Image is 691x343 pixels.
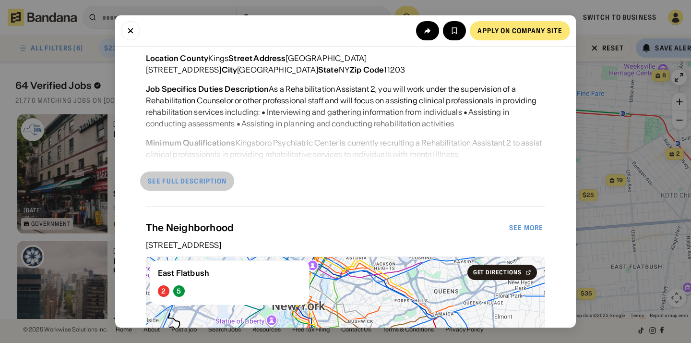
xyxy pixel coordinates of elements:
[121,21,140,40] button: Close
[177,287,181,295] div: 5
[509,224,543,231] div: See more
[222,65,238,74] div: City
[350,65,384,74] div: Zip Code
[161,287,166,295] div: 2
[146,53,179,63] div: Location
[318,65,339,74] div: State
[146,241,545,249] div: [STREET_ADDRESS]
[146,52,545,75] div: Kings [GEOGRAPHIC_DATA] [STREET_ADDRESS] [GEOGRAPHIC_DATA] NY 11203
[146,84,197,94] div: Job Specifics
[180,53,208,63] div: County
[198,84,269,94] div: Duties Description
[146,83,545,129] div: As a Rehabilitation Assistant 2, you will work under the supervision of a Rehabilitation Counselo...
[148,178,226,184] div: See full description
[228,53,286,63] div: Street Address
[146,137,545,160] div: Kingsboro Psychiatric Center is currently recruiting a Rehabilitation Assistant 2 to assist clini...
[477,27,562,34] div: Apply on company site
[158,269,301,278] div: East Flatbush
[473,269,522,275] div: Get Directions
[146,138,236,147] div: Minimum Qualifications
[146,222,507,233] div: The Neighborhood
